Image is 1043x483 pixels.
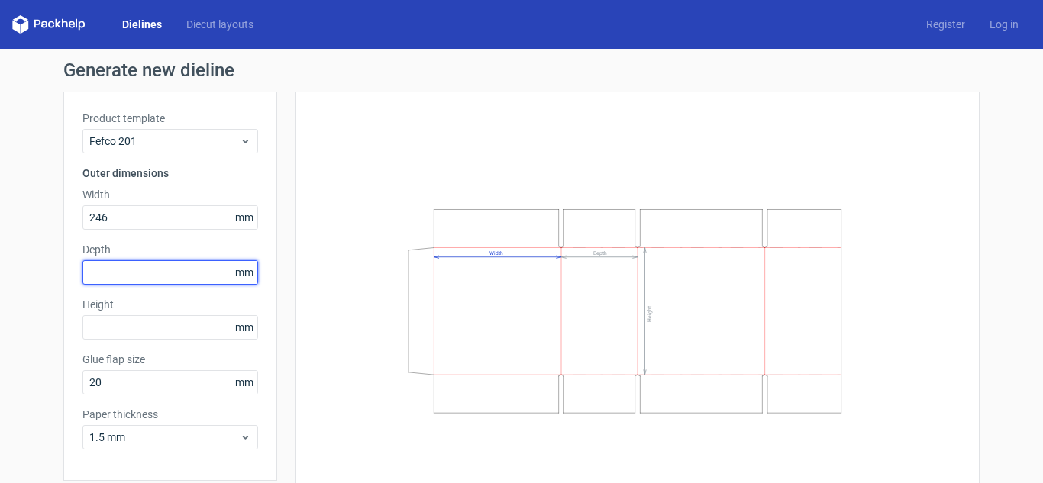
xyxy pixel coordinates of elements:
text: Width [489,250,503,256]
label: Product template [82,111,258,126]
span: Fefco 201 [89,134,240,149]
label: Height [82,297,258,312]
label: Width [82,187,258,202]
span: mm [231,371,257,394]
span: mm [231,316,257,339]
span: 1.5 mm [89,430,240,445]
a: Diecut layouts [174,17,266,32]
a: Dielines [110,17,174,32]
label: Glue flap size [82,352,258,367]
a: Register [914,17,977,32]
label: Paper thickness [82,407,258,422]
text: Depth [593,250,607,256]
label: Depth [82,242,258,257]
text: Height [647,306,653,322]
span: mm [231,206,257,229]
h3: Outer dimensions [82,166,258,181]
a: Log in [977,17,1031,32]
h1: Generate new dieline [63,61,980,79]
span: mm [231,261,257,284]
